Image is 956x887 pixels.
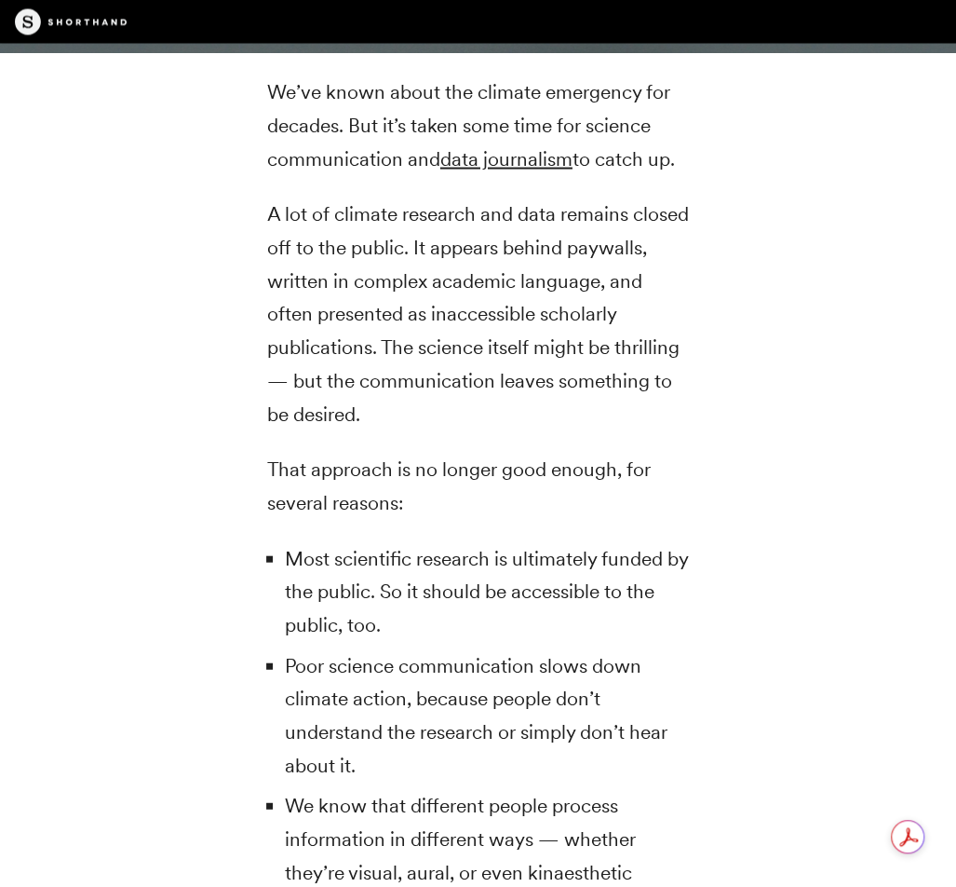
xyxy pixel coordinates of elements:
[285,648,689,782] li: Poor science communication slows down climate action, because people don’t understand the researc...
[285,541,689,641] li: Most scientific research is ultimately funded by the public. So it should be accessible to the pu...
[267,452,690,518] p: That approach is no longer good enough, for several reasons:
[15,8,127,34] img: The Craft
[440,146,572,170] a: data journalism
[267,75,690,174] p: We’ve known about the climate emergency for decades. But it’s taken some time for science communi...
[267,197,690,430] p: A lot of climate research and data remains closed off to the public. It appears behind paywalls, ...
